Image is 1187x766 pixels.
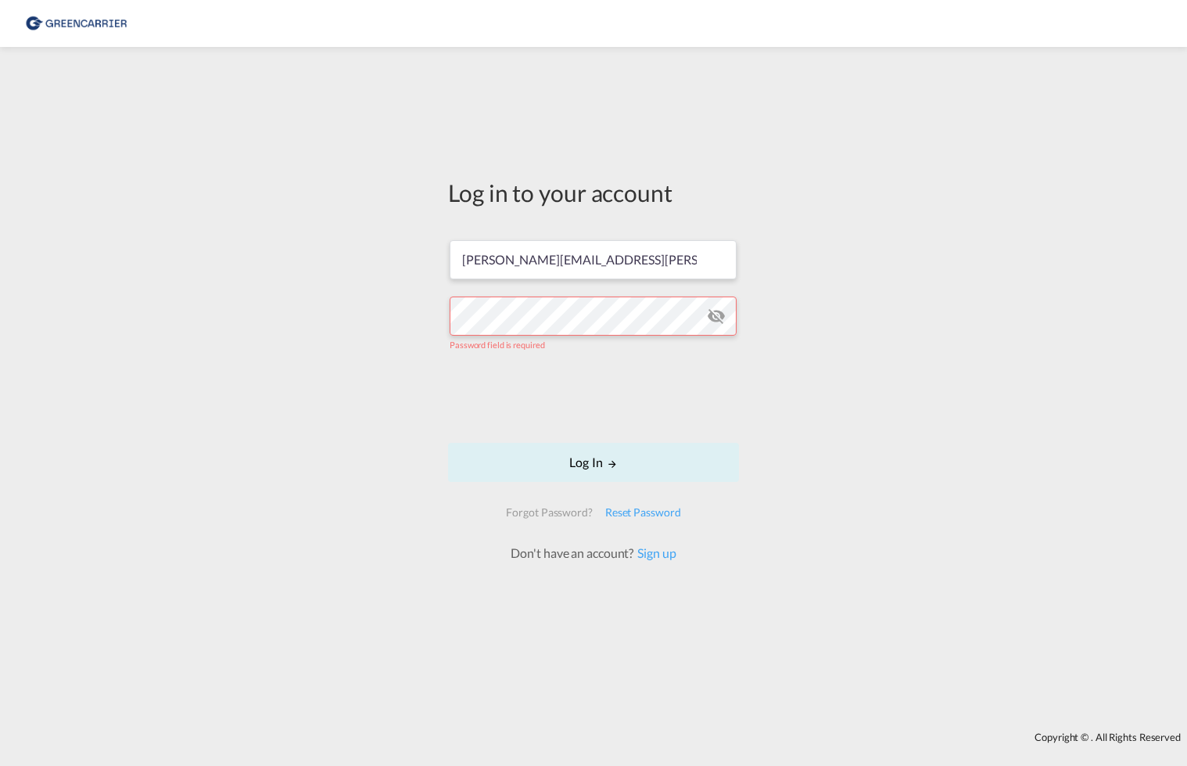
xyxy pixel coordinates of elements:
div: Forgot Password? [500,498,598,527]
md-icon: icon-eye-off [707,307,726,325]
img: 8cf206808afe11efa76fcd1e3d746489.png [23,6,129,41]
div: Log in to your account [448,176,739,209]
button: LOGIN [448,443,739,482]
iframe: reCAPTCHA [475,366,712,427]
a: Sign up [633,545,676,560]
div: Don't have an account? [493,545,693,562]
input: Enter email/phone number [450,240,737,279]
span: Password field is required [450,340,544,350]
div: Reset Password [599,498,687,527]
